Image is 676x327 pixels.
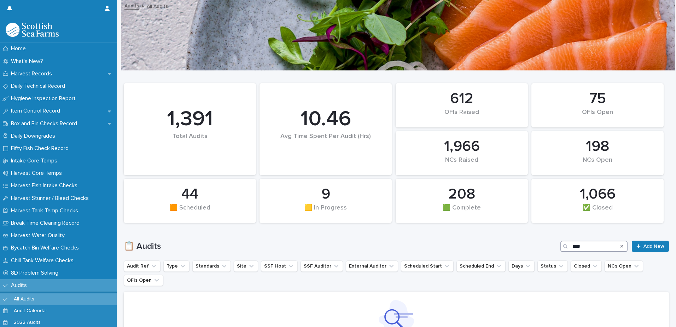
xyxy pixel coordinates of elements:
button: Site [234,260,258,272]
button: Audit Ref [124,260,161,272]
div: 44 [136,185,244,203]
div: ✅ Closed [543,204,652,219]
div: 9 [272,185,380,203]
button: Standards [192,260,231,272]
p: What's New? [8,58,49,65]
div: 198 [543,138,652,155]
div: 🟧 Scheduled [136,204,244,219]
p: Break Time Cleaning Record [8,220,85,226]
div: 75 [543,90,652,108]
p: Harvest Tank Temp Checks [8,207,84,214]
div: OFIs Raised [408,109,516,124]
p: 2022 Audits [8,320,46,326]
p: Fifty Fish Check Record [8,145,74,152]
button: Scheduled Start [401,260,454,272]
div: 10.46 [272,107,380,132]
div: 1,966 [408,138,516,155]
img: mMrefqRFQpe26GRNOUkG [6,23,59,37]
p: Chill Tank Welfare Checks [8,257,79,264]
p: Harvest Core Temps [8,170,68,177]
p: Harvest Fish Intake Checks [8,182,83,189]
button: OFIs Open [124,275,163,286]
button: Type [163,260,190,272]
button: Days [508,260,535,272]
div: Avg Time Spent Per Audit (Hrs) [272,133,380,155]
button: SSF Auditor [301,260,343,272]
a: Add New [632,241,669,252]
div: 208 [408,185,516,203]
a: Audits [124,1,139,10]
p: Audit Calendar [8,308,53,314]
p: 8D Problem Solving [8,270,64,276]
input: Search [560,241,628,252]
p: All Audits [147,2,168,10]
button: SSF Host [261,260,298,272]
div: 1,066 [543,185,652,203]
button: Closed [571,260,602,272]
div: 🟨 In Progress [272,204,380,219]
p: Daily Technical Record [8,83,71,90]
p: Daily Downgrades [8,133,61,139]
h1: 📋 Audits [124,241,558,252]
p: Box and Bin Checks Record [8,120,83,127]
p: Audits [8,282,33,289]
p: Home [8,45,31,52]
p: Harvest Records [8,70,58,77]
div: Total Audits [136,133,244,155]
span: Add New [643,244,664,249]
button: Scheduled End [456,260,506,272]
button: NCs Open [605,260,643,272]
p: Item Control Record [8,108,66,114]
p: Bycatch Bin Welfare Checks [8,245,84,251]
button: Status [537,260,568,272]
button: External Auditor [346,260,398,272]
div: OFIs Open [543,109,652,124]
div: 612 [408,90,516,108]
div: NCs Raised [408,156,516,171]
p: Harvest Water Quality [8,232,70,239]
div: 🟩 Complete [408,204,516,219]
p: Harvest Stunner / Bleed Checks [8,195,94,202]
p: All Audits [8,296,40,302]
div: NCs Open [543,156,652,171]
p: Hygiene Inspection Report [8,95,81,102]
p: Intake Core Temps [8,157,63,164]
div: 1,391 [136,107,244,132]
